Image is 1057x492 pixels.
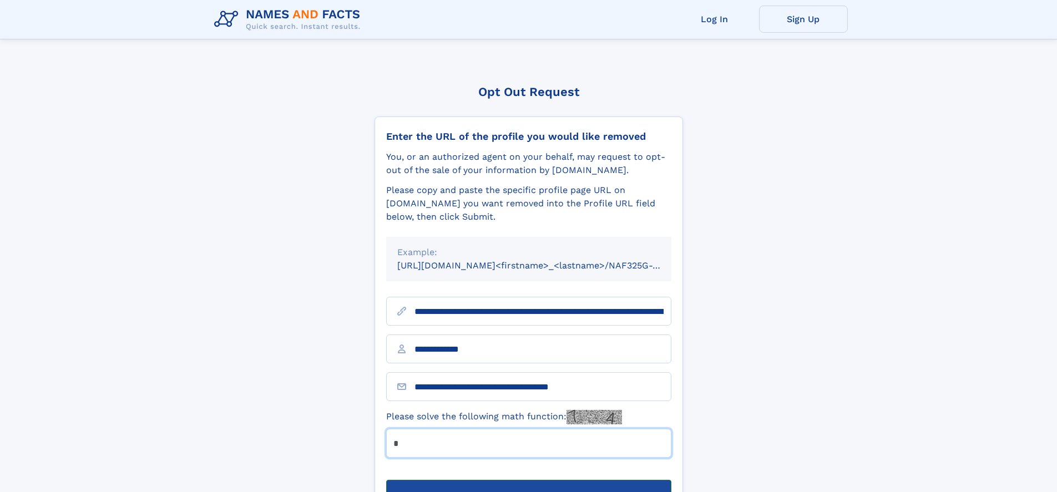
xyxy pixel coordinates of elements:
[386,150,671,177] div: You, or an authorized agent on your behalf, may request to opt-out of the sale of your informatio...
[386,410,622,424] label: Please solve the following math function:
[670,6,759,33] a: Log In
[759,6,848,33] a: Sign Up
[397,260,692,271] small: [URL][DOMAIN_NAME]<firstname>_<lastname>/NAF325G-xxxxxxxx
[386,130,671,143] div: Enter the URL of the profile you would like removed
[375,85,683,99] div: Opt Out Request
[386,184,671,224] div: Please copy and paste the specific profile page URL on [DOMAIN_NAME] you want removed into the Pr...
[210,4,370,34] img: Logo Names and Facts
[397,246,660,259] div: Example:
